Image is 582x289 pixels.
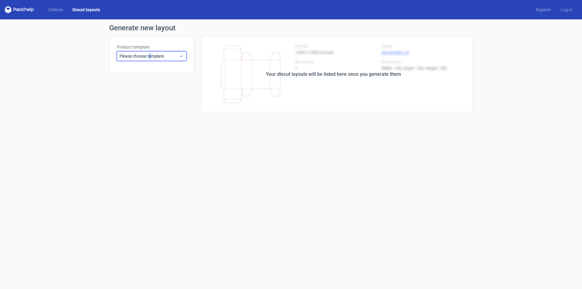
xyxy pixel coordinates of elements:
label: Product template [117,44,186,50]
h1: Generate new layout [109,24,473,32]
span: Please choose template [119,53,179,59]
a: Dielines [44,7,68,13]
div: Your diecut layouts will be listed here once you generate them [266,71,401,78]
a: Log in [556,7,577,13]
a: Register [531,7,556,13]
a: Diecut layouts [68,7,105,13]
